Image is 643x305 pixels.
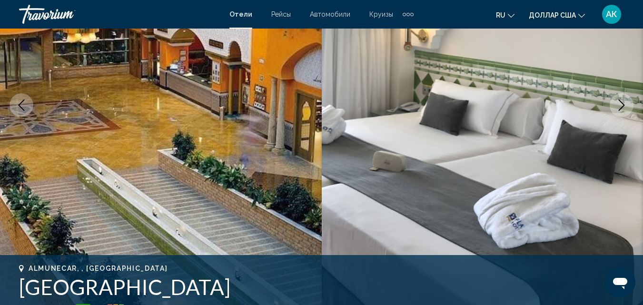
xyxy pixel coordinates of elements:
[19,5,220,24] a: Травориум
[229,10,252,18] a: Отели
[496,8,514,22] button: Изменить язык
[610,93,633,117] button: Next image
[19,275,624,299] h1: [GEOGRAPHIC_DATA]
[310,10,350,18] a: Автомобили
[403,7,414,22] button: Дополнительные элементы навигации
[496,11,505,19] font: ru
[29,265,168,272] span: Almunecar, , [GEOGRAPHIC_DATA]
[605,267,635,297] iframe: Кнопка запуска окна обмена сообщениями
[529,11,576,19] font: доллар США
[10,93,33,117] button: Previous image
[271,10,291,18] a: Рейсы
[529,8,585,22] button: Изменить валюту
[606,9,617,19] font: АК
[599,4,624,24] button: Меню пользователя
[369,10,393,18] a: Круизы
